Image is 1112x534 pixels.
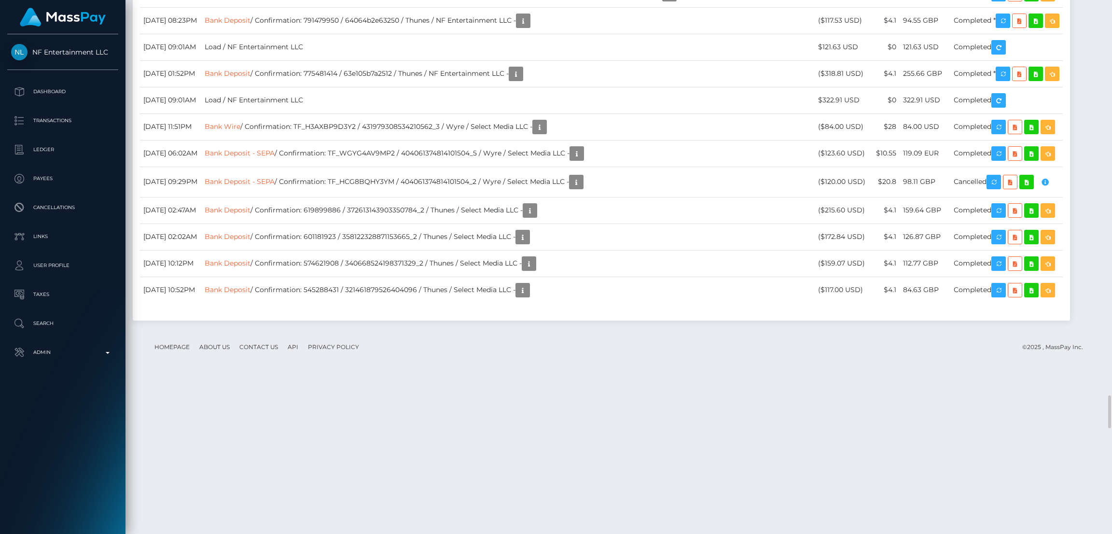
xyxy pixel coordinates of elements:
[873,140,900,167] td: $10.55
[950,60,1063,87] td: Completed *
[140,167,201,197] td: [DATE] 09:29PM
[815,113,873,140] td: ($84.00 USD)
[205,285,250,294] a: Bank Deposit
[873,7,900,34] td: $4.1
[900,140,950,167] td: 119.09 EUR
[140,140,201,167] td: [DATE] 06:02AM
[7,48,118,56] span: NF Entertainment LLC
[140,277,201,303] td: [DATE] 10:52PM
[815,140,873,167] td: ($123.60 USD)
[205,148,275,157] a: Bank Deposit - SEPA
[140,87,201,113] td: [DATE] 09:01AM
[11,287,114,302] p: Taxes
[873,34,900,60] td: $0
[201,277,815,303] td: / Confirmation: 545288431 / 321461879526404096 / Thunes / Select Media LLC -
[205,258,250,267] a: Bank Deposit
[950,7,1063,34] td: Completed *
[11,316,114,331] p: Search
[7,253,118,278] a: User Profile
[205,15,250,24] a: Bank Deposit
[950,224,1063,250] td: Completed
[201,167,815,197] td: / Confirmation: TF_HCG8BQHY3YM / 404061374814101504_2 / Wyre / Select Media LLC -
[7,282,118,307] a: Taxes
[900,113,950,140] td: 84.00 USD
[900,224,950,250] td: 126.87 GBP
[201,224,815,250] td: / Confirmation: 601181923 / 358122328871153665_2 / Thunes / Select Media LLC -
[201,197,815,224] td: / Confirmation: 619899886 / 372613143903350784_2 / Thunes / Select Media LLC -
[205,177,275,185] a: Bank Deposit - SEPA
[815,7,873,34] td: ($117.53 USD)
[950,113,1063,140] td: Completed
[140,113,201,140] td: [DATE] 11:51PM
[140,60,201,87] td: [DATE] 01:52PM
[815,250,873,277] td: ($159.07 USD)
[873,60,900,87] td: $4.1
[140,197,201,224] td: [DATE] 02:47AM
[304,339,363,354] a: Privacy Policy
[815,60,873,87] td: ($318.81 USD)
[7,311,118,336] a: Search
[140,250,201,277] td: [DATE] 10:12PM
[7,138,118,162] a: Ledger
[900,7,950,34] td: 94.55 GBP
[201,87,815,113] td: Load / NF Entertainment LLC
[900,87,950,113] td: 322.91 USD
[950,140,1063,167] td: Completed
[11,44,28,60] img: NF Entertainment LLC
[950,34,1063,60] td: Completed
[205,205,250,214] a: Bank Deposit
[815,224,873,250] td: ($172.84 USD)
[900,250,950,277] td: 112.77 GBP
[151,339,194,354] a: Homepage
[205,232,250,240] a: Bank Deposit
[950,167,1063,197] td: Cancelled
[873,250,900,277] td: $4.1
[205,122,240,130] a: Bank Wire
[11,229,114,244] p: Links
[815,34,873,60] td: $121.63 USD
[195,339,234,354] a: About Us
[815,167,873,197] td: ($120.00 USD)
[201,140,815,167] td: / Confirmation: TF_WGYG4AV9MP2 / 404061374814101504_5 / Wyre / Select Media LLC -
[11,113,114,128] p: Transactions
[11,84,114,99] p: Dashboard
[201,7,815,34] td: / Confirmation: 791479950 / 64064b2e63250 / Thunes / NF Entertainment LLC -
[950,277,1063,303] td: Completed
[11,171,114,186] p: Payees
[950,250,1063,277] td: Completed
[201,60,815,87] td: / Confirmation: 775481414 / 63e105b7a2512 / Thunes / NF Entertainment LLC -
[900,277,950,303] td: 84.63 GBP
[140,34,201,60] td: [DATE] 09:01AM
[873,197,900,224] td: $4.1
[900,34,950,60] td: 121.63 USD
[7,80,118,104] a: Dashboard
[873,277,900,303] td: $4.1
[236,339,282,354] a: Contact Us
[815,197,873,224] td: ($215.60 USD)
[900,60,950,87] td: 255.66 GBP
[7,196,118,220] a: Cancellations
[7,109,118,133] a: Transactions
[11,345,114,360] p: Admin
[201,250,815,277] td: / Confirmation: 574621908 / 340668524198371329_2 / Thunes / Select Media LLC -
[201,113,815,140] td: / Confirmation: TF_H3AXBP9D3Y2 / 431979308534210562_3 / Wyre / Select Media LLC -
[7,167,118,191] a: Payees
[900,197,950,224] td: 159.64 GBP
[815,277,873,303] td: ($117.00 USD)
[873,224,900,250] td: $4.1
[205,69,250,77] a: Bank Deposit
[900,167,950,197] td: 98.11 GBP
[1022,342,1090,352] div: © 2025 , MassPay Inc.
[950,197,1063,224] td: Completed
[140,224,201,250] td: [DATE] 02:02AM
[140,7,201,34] td: [DATE] 08:23PM
[873,167,900,197] td: $20.8
[7,225,118,249] a: Links
[7,340,118,365] a: Admin
[873,87,900,113] td: $0
[815,87,873,113] td: $322.91 USD
[11,258,114,273] p: User Profile
[11,142,114,157] p: Ledger
[20,8,106,27] img: MassPay Logo
[11,200,114,215] p: Cancellations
